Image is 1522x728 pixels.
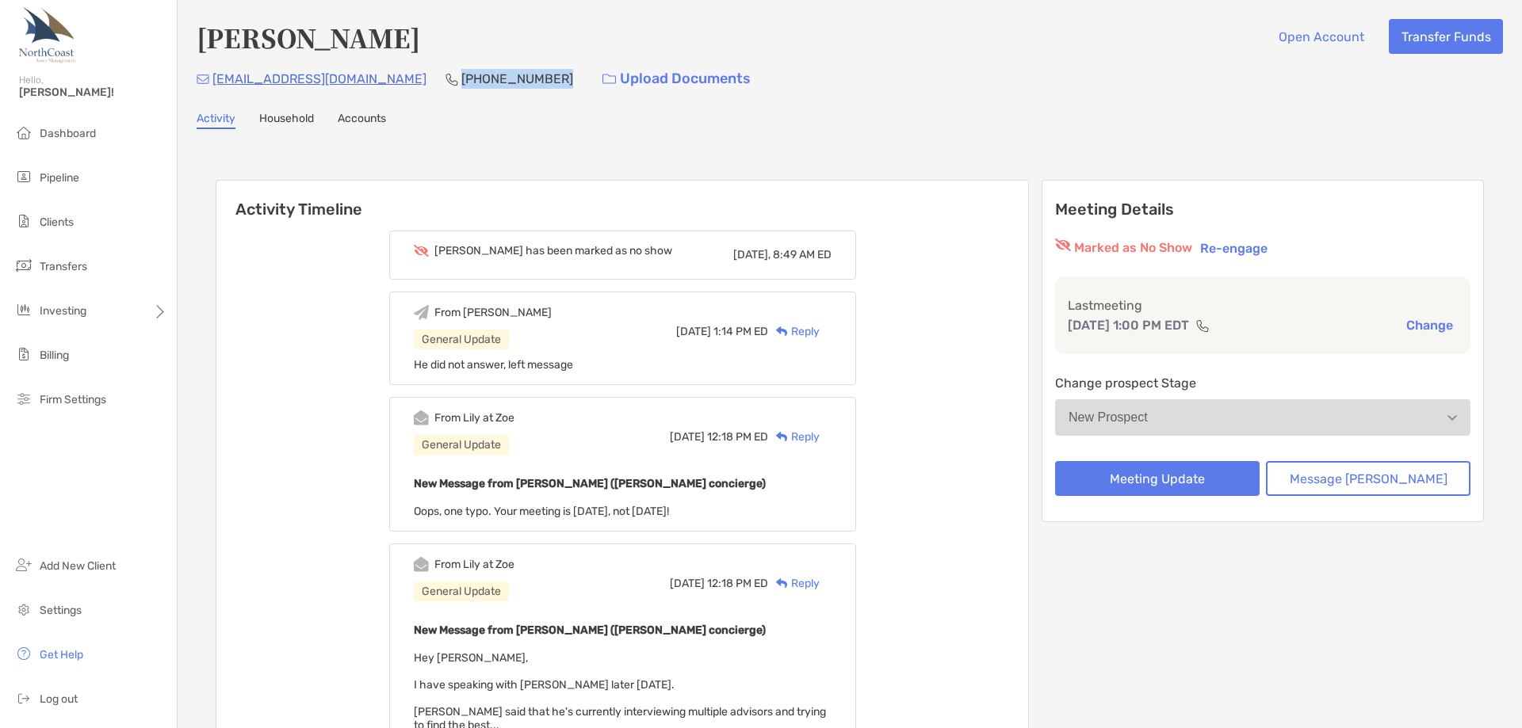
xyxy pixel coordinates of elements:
p: Last meeting [1068,295,1458,315]
div: From Lily at Zoe [434,411,514,425]
span: Pipeline [40,171,79,185]
span: Dashboard [40,127,96,140]
a: Upload Documents [592,62,761,96]
button: Change [1402,317,1458,334]
p: Marked as No Show [1074,238,1192,257]
span: Firm Settings [40,393,106,406]
b: New Message from [PERSON_NAME] ([PERSON_NAME] concierge) [414,623,766,637]
img: communication type [1195,319,1210,332]
div: From [PERSON_NAME] [434,306,552,319]
img: Event icon [414,557,429,572]
span: 12:18 PM ED [707,577,768,590]
img: Phone Icon [446,73,458,86]
img: button icon [602,74,616,85]
span: Investing [40,304,86,318]
div: General Update [414,435,509,455]
span: Settings [40,604,82,617]
a: Accounts [338,112,386,129]
p: [DATE] 1:00 PM EDT [1068,315,1189,335]
a: Activity [197,112,235,129]
img: red eyr [1055,238,1071,251]
img: Event icon [414,305,429,320]
h4: [PERSON_NAME] [197,19,420,55]
img: transfers icon [14,256,33,275]
img: Event icon [414,245,429,257]
span: Billing [40,349,69,362]
img: Event icon [414,410,429,425]
div: From Lily at Zoe [434,558,514,571]
span: [DATE] [670,577,705,590]
span: [DATE], [733,248,771,261]
a: Household [259,112,314,129]
img: Zoe Logo [19,6,76,63]
p: Meeting Details [1055,200,1470,219]
div: New Prospect [1069,410,1148,425]
img: pipeline icon [14,167,33,186]
button: Meeting Update [1055,461,1260,496]
img: Open dropdown arrow [1447,415,1457,421]
img: dashboard icon [14,123,33,142]
img: Reply icon [776,326,788,337]
div: Reply [768,429,820,445]
button: Transfer Funds [1389,19,1503,54]
button: Open Account [1266,19,1376,54]
img: Reply icon [776,578,788,589]
div: [PERSON_NAME] has been marked as no show [434,244,672,257]
p: Change prospect Stage [1055,373,1470,393]
span: Transfers [40,260,87,273]
span: [DATE] [676,325,711,338]
span: [DATE] [670,430,705,444]
p: [PHONE_NUMBER] [461,69,573,89]
img: investing icon [14,300,33,319]
span: Get Help [40,648,83,661]
img: logout icon [14,688,33,707]
span: Add New Client [40,559,116,573]
span: Oops, one typo. Your meeting is [DATE], not [DATE]! [414,505,669,518]
img: Email Icon [197,74,209,84]
img: clients icon [14,212,33,231]
div: Reply [768,323,820,340]
span: [PERSON_NAME]! [19,86,167,99]
img: firm-settings icon [14,389,33,408]
span: Log out [40,692,78,706]
span: 1:14 PM ED [713,325,768,338]
img: Reply icon [776,432,788,442]
h6: Activity Timeline [216,181,1028,219]
div: Reply [768,575,820,592]
p: [EMAIL_ADDRESS][DOMAIN_NAME] [212,69,426,89]
button: Re-engage [1195,238,1272,257]
img: billing icon [14,345,33,364]
img: settings icon [14,600,33,619]
span: 12:18 PM ED [707,430,768,444]
b: New Message from [PERSON_NAME] ([PERSON_NAME] concierge) [414,477,766,490]
div: General Update [414,330,509,349]
div: General Update [414,581,509,601]
span: 8:49 AM ED [773,248,832,261]
span: He did not answer, left message [414,358,573,372]
img: add_new_client icon [14,555,33,574]
button: Message [PERSON_NAME] [1266,461,1470,496]
img: get-help icon [14,644,33,663]
span: Clients [40,215,74,229]
button: New Prospect [1055,399,1470,436]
